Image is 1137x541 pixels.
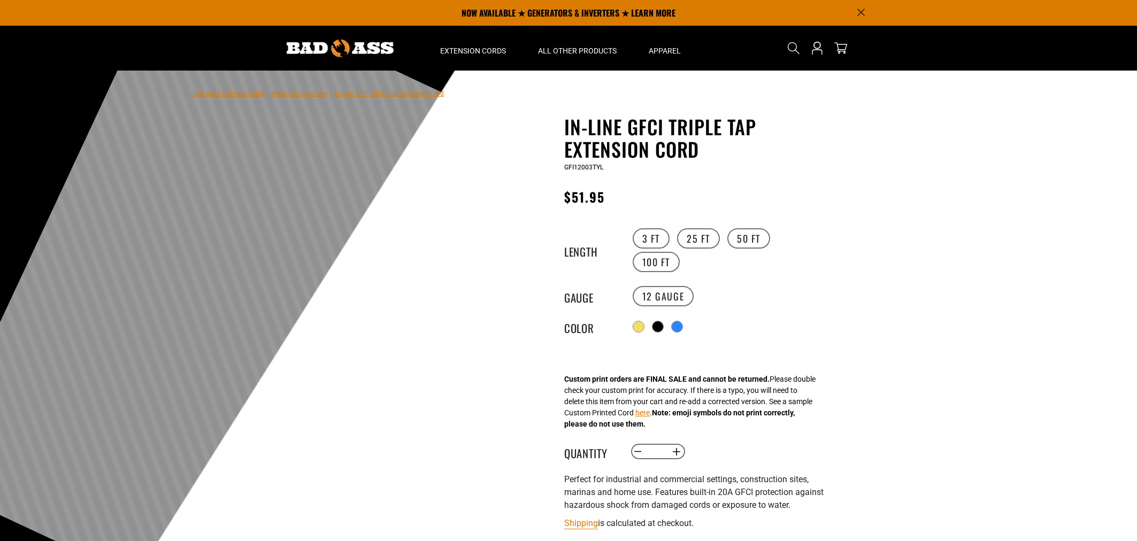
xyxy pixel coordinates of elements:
a: Shipping [564,518,598,528]
label: 25 FT [677,228,720,249]
legend: Length [564,243,618,257]
summary: All Other Products [522,26,633,71]
summary: Apparel [633,26,697,71]
span: › [267,90,269,97]
label: 100 FT [633,252,680,272]
div: is calculated at checkout. [564,516,826,530]
legend: Color [564,320,618,334]
a: Return to Collection [271,90,328,97]
label: Quantity [564,445,618,459]
img: Bad Ass Extension Cords [287,40,394,57]
strong: Note: emoji symbols do not print correctly, please do not use them. [564,408,795,428]
label: 3 FT [633,228,670,249]
legend: Gauge [564,289,618,303]
span: GFI12003TYL [564,164,603,171]
div: Please double check your custom print for accuracy. If there is a typo, you will need to delete t... [564,374,816,430]
span: Perfect for industrial and commercial settings, construction sites, marinas and home use. Feature... [564,474,824,510]
h1: In-Line GFCI Triple Tap Extension Cord [564,115,826,160]
span: $51.95 [564,187,605,206]
summary: Search [785,40,802,57]
summary: Extension Cords [424,26,522,71]
span: All Other Products [538,46,617,56]
strong: Custom print orders are FINAL SALE and cannot be returned. [564,375,770,383]
span: Apparel [649,46,681,56]
label: 50 FT [727,228,770,249]
nav: breadcrumbs [193,87,444,99]
span: In-Line GFCI Triple Tap Extension Cord [334,90,444,97]
span: › [330,90,332,97]
label: 12 Gauge [633,286,694,306]
button: here [635,407,650,419]
a: Bad Ass Extension Cords [193,90,265,97]
span: Extension Cords [440,46,506,56]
